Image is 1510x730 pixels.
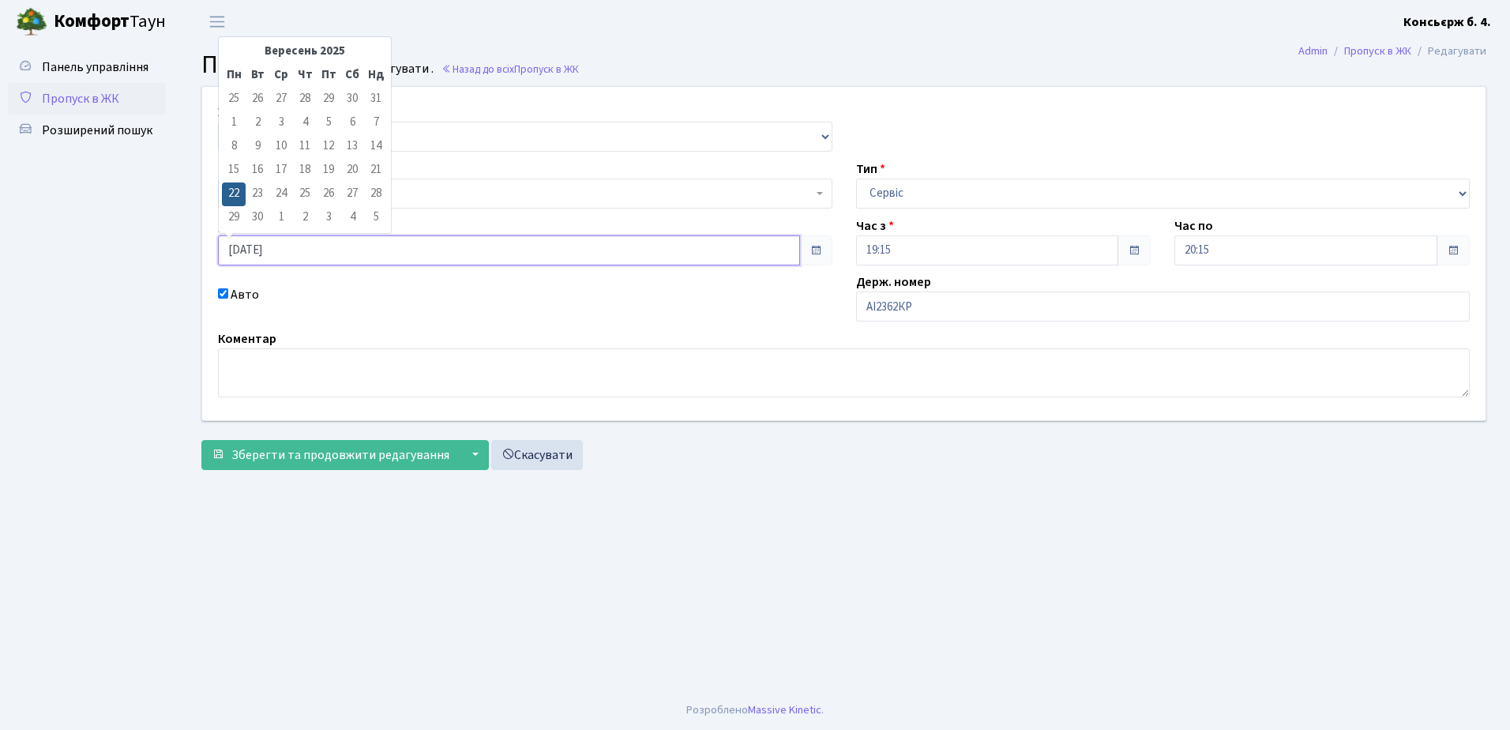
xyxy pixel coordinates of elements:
[246,64,269,88] th: Вт
[340,135,364,159] td: 13
[317,135,340,159] td: 12
[293,182,317,206] td: 25
[441,62,579,77] a: Назад до всіхПропуск в ЖК
[197,9,237,35] button: Переключити навігацію
[1403,13,1491,31] b: Консьєрж б. 4.
[222,135,246,159] td: 8
[16,6,47,38] img: logo.png
[364,206,388,230] td: 5
[293,206,317,230] td: 2
[269,64,293,88] th: Ср
[1344,43,1411,59] a: Пропуск в ЖК
[222,182,246,206] td: 22
[269,135,293,159] td: 10
[246,159,269,182] td: 16
[364,88,388,111] td: 31
[856,160,885,179] label: Тип
[54,9,130,34] b: Комфорт
[340,88,364,111] td: 30
[218,179,832,209] span: корп. 04А, 76, Матвіюк Олена Олександрівна <span class='la la-check-square text-success'></span>
[54,9,166,36] span: Таун
[222,159,246,182] td: 15
[856,292,1471,322] input: АА1234АА
[340,182,364,206] td: 27
[218,329,276,348] label: Коментар
[340,206,364,230] td: 4
[8,83,166,115] a: Пропуск в ЖК
[293,159,317,182] td: 18
[317,88,340,111] td: 29
[1275,35,1510,68] nav: breadcrumb
[42,90,119,107] span: Пропуск в ЖК
[856,216,894,235] label: Час з
[269,182,293,206] td: 24
[246,40,364,64] th: Вересень 2025
[246,88,269,111] td: 26
[222,88,246,111] td: 25
[231,446,449,464] span: Зберегти та продовжити редагування
[748,702,821,718] a: Massive Kinetic
[317,64,340,88] th: Пт
[246,135,269,159] td: 9
[222,111,246,135] td: 1
[364,64,388,88] th: Нд
[42,58,148,76] span: Панель управління
[293,64,317,88] th: Чт
[359,62,434,77] small: Редагувати .
[491,440,583,470] a: Скасувати
[340,111,364,135] td: 6
[293,135,317,159] td: 11
[1411,43,1486,60] li: Редагувати
[364,182,388,206] td: 28
[42,122,152,139] span: Розширений пошук
[228,186,813,201] span: корп. 04А, 76, Матвіюк Олена Олександрівна <span class='la la-check-square text-success'></span>
[514,62,579,77] span: Пропуск в ЖК
[222,64,246,88] th: Пн
[1298,43,1328,59] a: Admin
[364,111,388,135] td: 7
[269,88,293,111] td: 27
[246,111,269,135] td: 2
[364,159,388,182] td: 21
[269,206,293,230] td: 1
[856,273,931,292] label: Держ. номер
[317,111,340,135] td: 5
[246,206,269,230] td: 30
[269,159,293,182] td: 17
[293,111,317,135] td: 4
[1403,13,1491,32] a: Консьєрж б. 4.
[293,88,317,111] td: 28
[364,135,388,159] td: 14
[686,702,824,719] div: Розроблено .
[317,182,340,206] td: 26
[317,206,340,230] td: 3
[1174,216,1213,235] label: Час по
[231,285,259,304] label: Авто
[340,64,364,88] th: Сб
[222,206,246,230] td: 29
[201,440,460,470] button: Зберегти та продовжити редагування
[201,47,355,83] span: Пропуск в ЖК
[246,182,269,206] td: 23
[269,111,293,135] td: 3
[8,115,166,146] a: Розширений пошук
[340,159,364,182] td: 20
[8,51,166,83] a: Панель управління
[317,159,340,182] td: 19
